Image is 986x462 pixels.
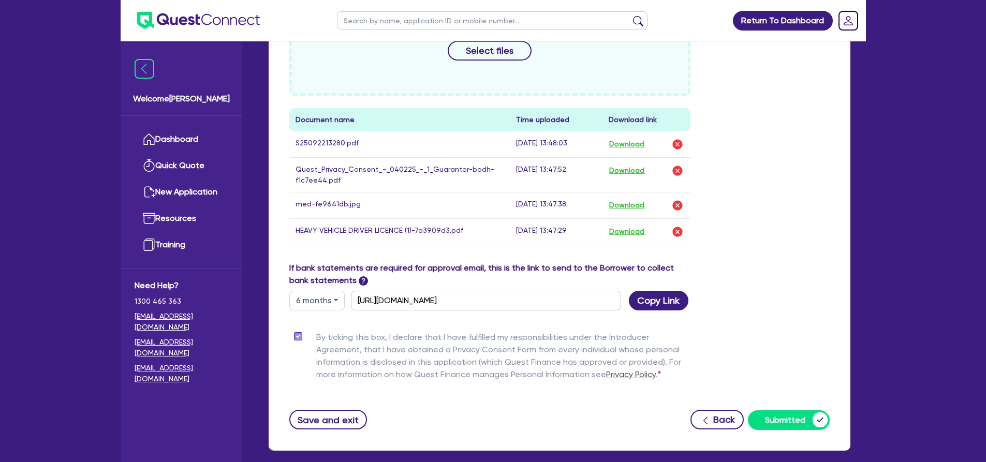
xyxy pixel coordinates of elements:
button: Back [690,410,744,429]
img: delete-icon [671,226,684,238]
a: Quick Quote [135,153,228,179]
button: Download [609,225,645,239]
button: Copy Link [629,291,688,310]
td: HEAVY VEHICLE DRIVER LICENCE (1)-7a3909d3.pdf [289,218,510,245]
a: New Application [135,179,228,205]
a: Resources [135,205,228,232]
span: Need Help? [135,279,228,292]
img: resources [143,212,155,225]
a: [EMAIL_ADDRESS][DOMAIN_NAME] [135,311,228,333]
img: delete-icon [671,199,684,212]
a: Training [135,232,228,258]
button: Download [609,199,645,212]
img: icon-menu-close [135,59,154,79]
span: 1300 465 363 [135,296,228,307]
th: Download link [602,108,690,131]
img: training [143,239,155,251]
button: Save and exit [289,410,367,429]
button: Submitted [748,410,830,430]
span: Welcome [PERSON_NAME] [133,93,230,105]
button: Select files [448,41,532,61]
a: Privacy Policy [606,369,656,379]
th: Document name [289,108,510,131]
button: Download [609,164,645,177]
td: S25092213280.pdf [289,131,510,158]
button: Dropdown toggle [289,291,345,310]
th: Time uploaded [510,108,602,131]
label: If bank statements are required for approval email, this is the link to send to the Borrower to c... [289,262,691,287]
a: [EMAIL_ADDRESS][DOMAIN_NAME] [135,337,228,359]
button: Download [609,138,645,151]
td: [DATE] 13:47:29 [510,218,602,245]
td: [DATE] 13:48:03 [510,131,602,158]
input: Search by name, application ID or mobile number... [337,11,647,29]
span: ? [359,276,368,286]
a: [EMAIL_ADDRESS][DOMAIN_NAME] [135,363,228,384]
label: By ticking this box, I declare that I have fulfilled my responsibilities under the Introducer Agr... [316,331,691,385]
img: delete-icon [671,165,684,177]
td: med-fe9641db.jpg [289,192,510,218]
img: quest-connect-logo-blue [137,12,260,29]
img: new-application [143,186,155,198]
a: Dashboard [135,126,228,153]
td: [DATE] 13:47:38 [510,192,602,218]
td: Quest_Privacy_Consent_-_040225_-_1_Guarantor-bodh-f1c7ee44.pdf [289,157,510,192]
a: Return To Dashboard [733,11,833,31]
a: Dropdown toggle [835,7,862,34]
img: delete-icon [671,138,684,151]
img: quick-quote [143,159,155,172]
td: [DATE] 13:47:52 [510,157,602,192]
